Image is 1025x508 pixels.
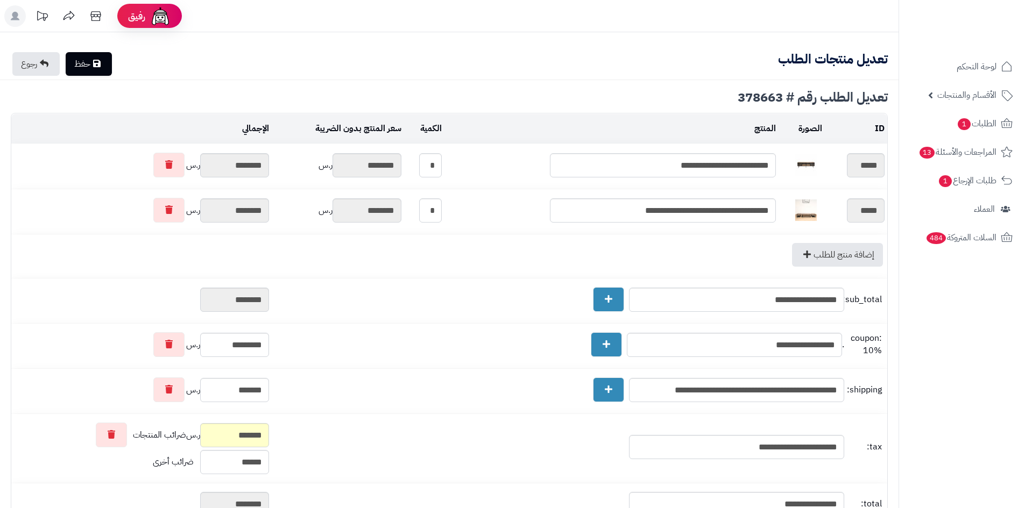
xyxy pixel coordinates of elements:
[906,225,1019,251] a: السلات المتروكة484
[12,52,60,76] a: رجوع
[779,114,825,144] td: الصورة
[952,30,1015,53] img: logo-2.png
[927,232,946,244] span: 484
[14,377,269,402] div: ر.س
[906,196,1019,222] a: العملاء
[14,332,269,357] div: ر.س
[957,59,996,74] span: لوحة التحكم
[778,49,888,69] b: تعديل منتجات الطلب
[14,153,269,177] div: ر.س
[795,199,817,221] img: 1744704052-1-40x40.jpg
[404,114,444,144] td: الكمية
[937,88,996,103] span: الأقسام والمنتجات
[29,5,55,30] a: تحديثات المنصة
[792,243,883,267] a: إضافة منتج للطلب
[958,118,971,130] span: 1
[14,423,269,447] div: ر.س
[272,114,404,144] td: سعر المنتج بدون الضريبة
[274,198,401,223] div: ر.س
[847,441,882,453] span: tax:
[66,52,112,76] a: حفظ
[847,332,882,357] span: coupon: 10%
[11,114,272,144] td: الإجمالي
[938,173,996,188] span: طلبات الإرجاع
[153,455,194,468] span: ضرائب أخرى
[444,114,779,144] td: المنتج
[150,5,171,27] img: ai-face.png
[906,139,1019,165] a: المراجعات والأسئلة13
[847,384,882,396] span: shipping:
[925,230,996,245] span: السلات المتروكة
[133,429,186,441] span: ضرائب المنتجات
[274,153,401,177] div: ر.س
[957,116,996,131] span: الطلبات
[906,54,1019,80] a: لوحة التحكم
[825,114,887,144] td: ID
[128,10,145,23] span: رفيق
[795,154,817,176] img: 1735739023-1735024904419-1708765043-220601011202-40x40.jpg
[918,145,996,160] span: المراجعات والأسئلة
[974,202,995,217] span: العملاء
[847,294,882,306] span: sub_total:
[11,91,888,104] div: تعديل الطلب رقم # 378663
[14,198,269,223] div: ر.س
[274,332,885,357] div: .
[939,175,952,187] span: 1
[920,147,935,159] span: 13
[906,111,1019,137] a: الطلبات1
[906,168,1019,194] a: طلبات الإرجاع1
